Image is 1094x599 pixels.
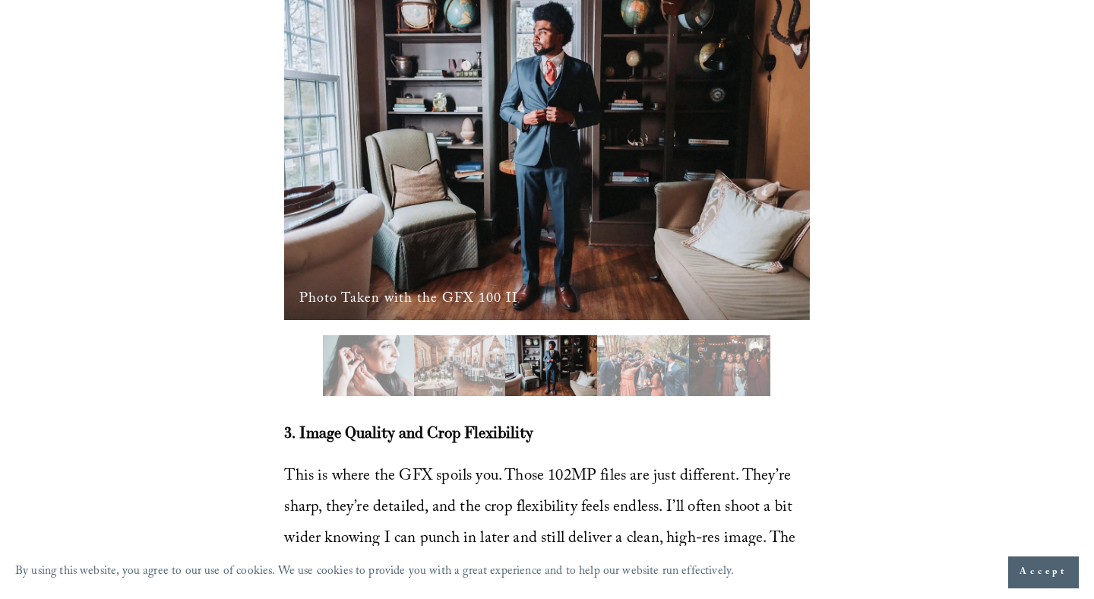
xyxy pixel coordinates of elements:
[1020,565,1067,580] span: Accept
[505,335,597,396] img: Slide 3
[597,335,689,396] img: Slide 4
[15,561,734,585] p: By using this website, you agree to our use of cookies. We use cookies to provide you with a grea...
[414,335,505,396] img: Slide 2
[299,292,794,309] div: Photo Taken with the GFX 100 II
[689,335,770,396] img: Slide 5
[323,335,414,396] img: Slide 1
[284,423,533,442] strong: 3. Image Quality and Crop Flexibility
[1008,556,1079,588] button: Accept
